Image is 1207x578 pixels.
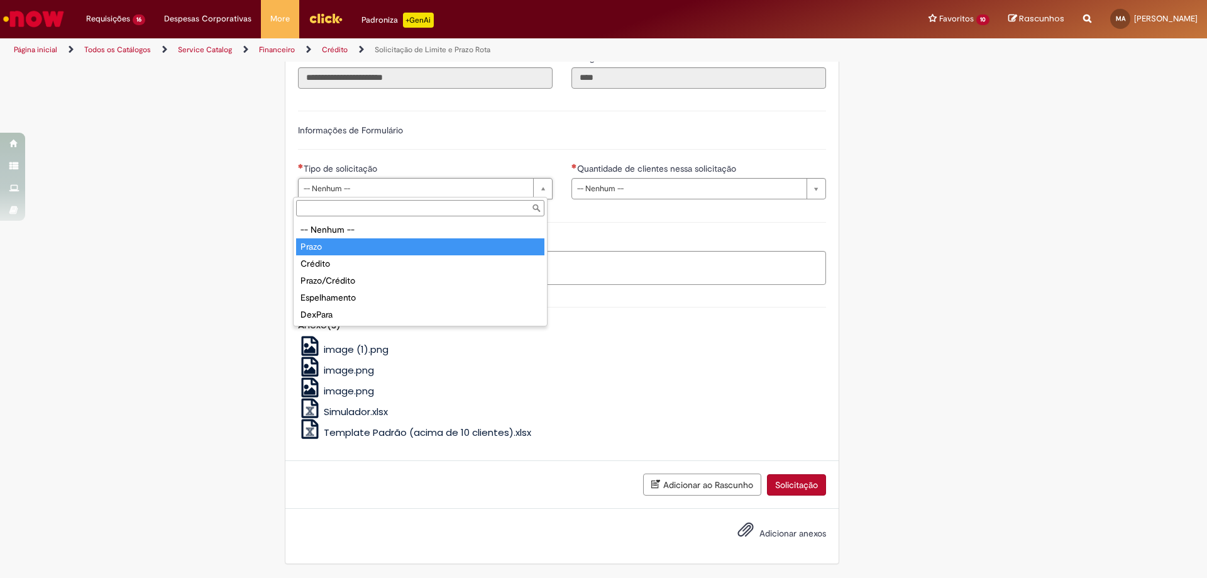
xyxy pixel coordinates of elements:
[294,219,547,326] ul: Tipo de solicitação
[296,238,544,255] div: Prazo
[296,255,544,272] div: Crédito
[296,272,544,289] div: Prazo/Crédito
[296,306,544,323] div: DexPara
[296,221,544,238] div: -- Nenhum --
[296,289,544,306] div: Espelhamento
